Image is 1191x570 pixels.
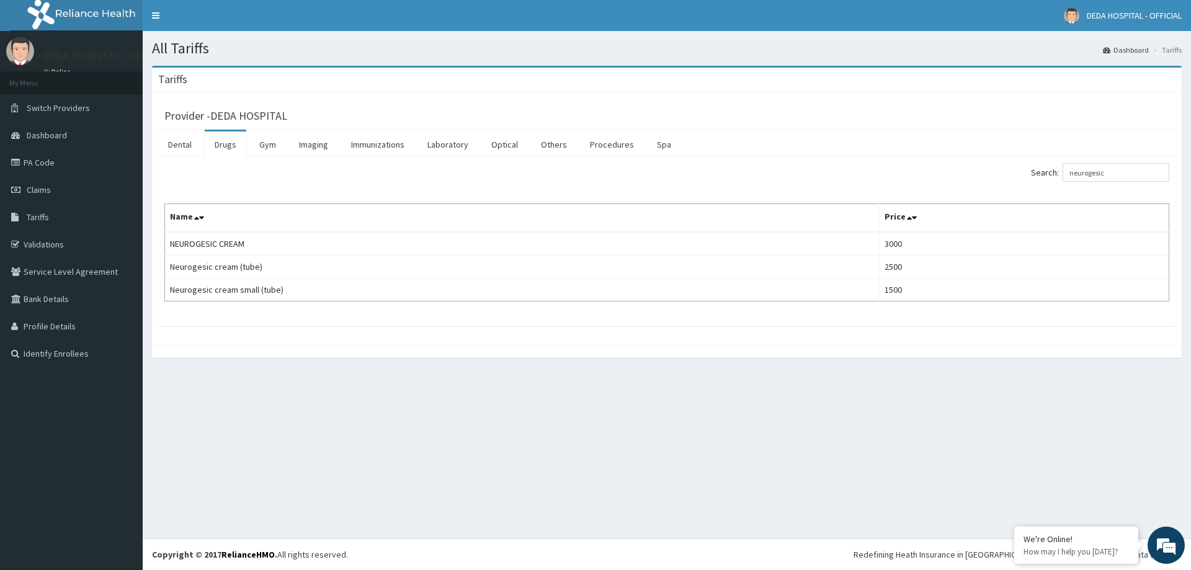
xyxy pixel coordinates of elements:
[531,131,577,158] a: Others
[6,37,34,65] img: User Image
[152,40,1182,56] h1: All Tariffs
[1031,163,1169,182] label: Search:
[27,102,90,114] span: Switch Providers
[1150,45,1182,55] li: Tariffs
[417,131,478,158] a: Laboratory
[143,538,1191,570] footer: All rights reserved.
[880,204,1169,233] th: Price
[23,62,50,93] img: d_794563401_company_1708531726252_794563401
[205,131,246,158] a: Drugs
[880,278,1169,301] td: 1500
[165,232,880,256] td: NEUROGESIC CREAM
[164,110,287,122] h3: Provider - DEDA HOSPITAL
[6,339,236,382] textarea: Type your message and hit 'Enter'
[221,549,275,560] a: RelianceHMO
[1024,533,1129,545] div: We're Online!
[249,131,286,158] a: Gym
[854,548,1182,561] div: Redefining Heath Insurance in [GEOGRAPHIC_DATA] using Telemedicine and Data Science!
[165,278,880,301] td: Neurogesic cream small (tube)
[43,50,171,61] p: DEDA HOSPITAL - OFFICIAL
[647,131,681,158] a: Spa
[289,131,338,158] a: Imaging
[152,549,277,560] strong: Copyright © 2017 .
[165,256,880,278] td: Neurogesic cream (tube)
[1064,8,1079,24] img: User Image
[27,212,49,223] span: Tariffs
[27,184,51,195] span: Claims
[1103,45,1149,55] a: Dashboard
[65,69,208,86] div: Chat with us now
[158,74,187,85] h3: Tariffs
[1024,546,1129,557] p: How may I help you today?
[203,6,233,36] div: Minimize live chat window
[341,131,414,158] a: Immunizations
[1063,163,1169,182] input: Search:
[72,156,171,282] span: We're online!
[1087,10,1182,21] span: DEDA HOSPITAL - OFFICIAL
[27,130,67,141] span: Dashboard
[481,131,528,158] a: Optical
[880,256,1169,278] td: 2500
[165,204,880,233] th: Name
[580,131,644,158] a: Procedures
[158,131,202,158] a: Dental
[43,68,73,76] a: Online
[880,232,1169,256] td: 3000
